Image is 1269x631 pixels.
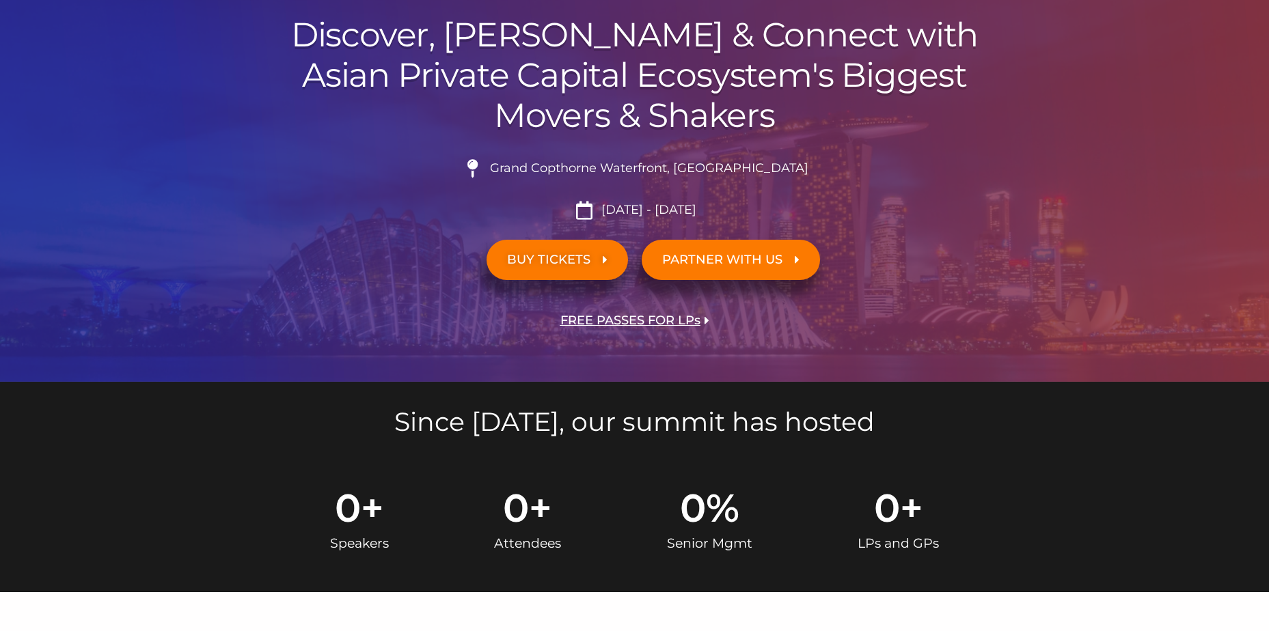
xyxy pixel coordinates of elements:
[874,488,900,527] span: 0
[642,240,820,280] a: PARTNER WITH US
[494,527,561,560] div: Attendees
[560,314,700,327] span: FREE PASSES FOR LPs
[503,488,529,527] span: 0
[667,527,752,560] div: Senior Mgmt
[507,253,590,266] span: BUY TICKETS
[335,488,361,527] span: 0
[858,527,939,560] div: LPs and GPs
[680,488,706,527] span: 0
[900,488,940,527] span: +
[487,161,808,176] span: Grand Copthorne Waterfront, [GEOGRAPHIC_DATA]​
[252,409,1018,435] h5: Since [DATE], our summit has hosted
[487,240,628,280] a: BUY TICKETS
[529,488,561,527] span: +
[598,203,696,218] span: [DATE] - [DATE]
[540,300,730,341] a: FREE PASSES FOR LPs
[706,488,752,527] span: %
[662,253,782,266] span: PARTNER WITH US
[330,527,389,560] div: Speakers
[252,15,1018,135] h2: Discover, [PERSON_NAME] & Connect with Asian Private Capital Ecosystem's Biggest Movers & Shakers
[361,488,389,527] span: +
